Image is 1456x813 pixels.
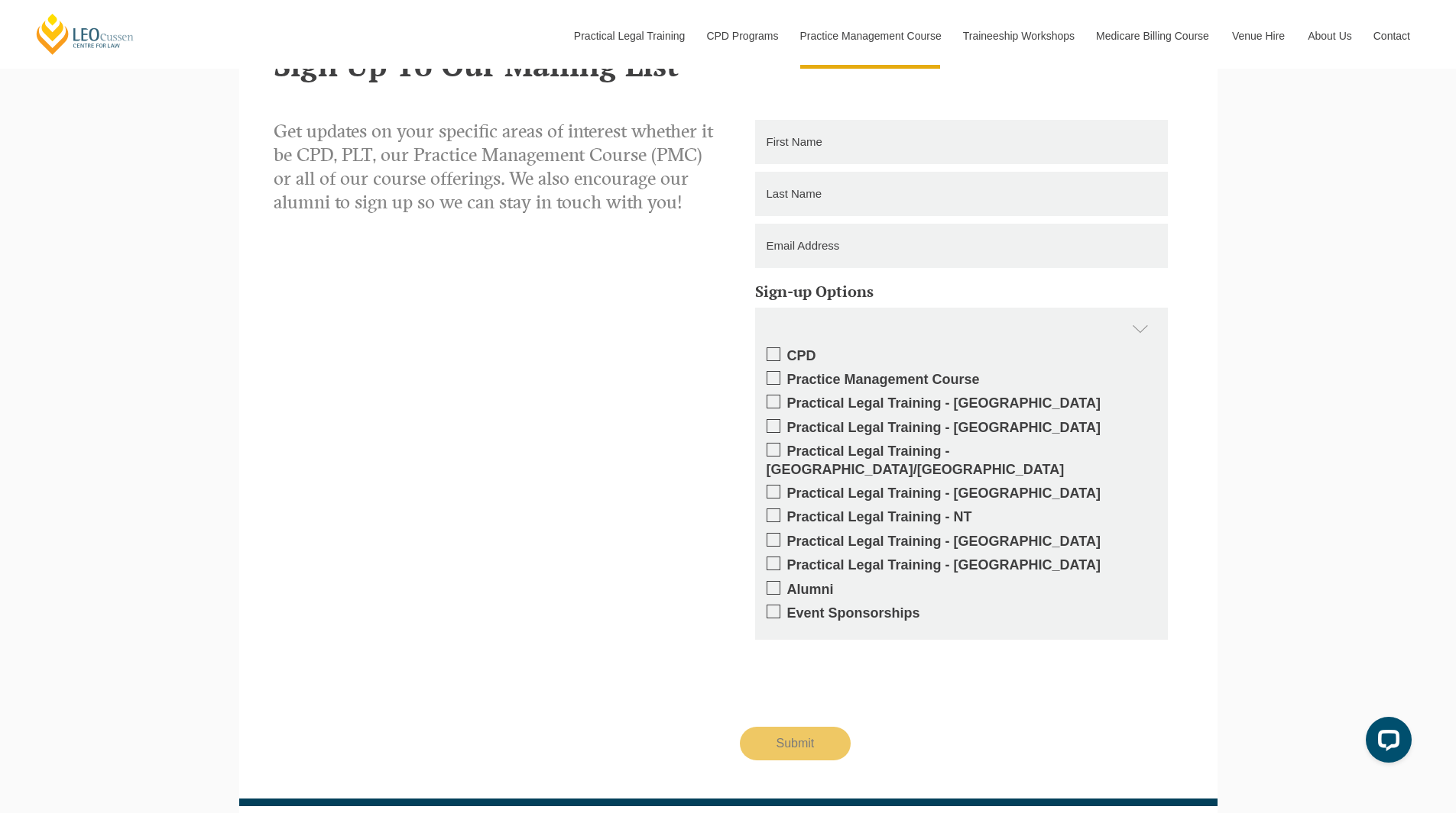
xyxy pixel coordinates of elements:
label: Practice Management Course [767,371,1156,389]
input: First Name [755,120,1168,164]
a: [PERSON_NAME] Centre for Law [34,12,136,56]
iframe: LiveChat chat widget [1354,711,1418,775]
a: About Us [1296,3,1362,69]
a: Medicare Billing Course [1085,3,1221,69]
a: Practice Management Course [789,3,952,69]
a: Contact [1362,3,1422,69]
input: Email Address [755,224,1168,268]
label: Alumni [767,581,1156,598]
h2: Sign Up To Our Mailing List [274,48,1183,82]
label: Practical Legal Training - [GEOGRAPHIC_DATA] [767,557,1156,574]
label: Practical Legal Training - [GEOGRAPHIC_DATA] [767,485,1156,502]
label: Practical Legal Training - [GEOGRAPHIC_DATA] [767,419,1156,437]
a: Practical Legal Training [563,3,696,69]
label: CPD [767,347,1156,365]
a: CPD Programs [695,3,788,69]
label: Practical Legal Training - [GEOGRAPHIC_DATA] [767,395,1156,412]
input: Last Name [755,172,1168,216]
label: Practical Legal Training - NT [767,508,1156,526]
p: Get updates on your specific areas of interest whether it be CPD, PLT, our Practice Management Co... [274,120,717,215]
label: Practical Legal Training - [GEOGRAPHIC_DATA] [767,533,1156,550]
iframe: reCAPTCHA [740,652,972,711]
h5: Sign-up Options [755,283,1168,300]
input: Submit [740,727,851,760]
label: Event Sponsorships [767,605,1156,622]
label: Practical Legal Training - [GEOGRAPHIC_DATA]/[GEOGRAPHIC_DATA] [767,443,1156,479]
a: Venue Hire [1221,3,1296,69]
a: Traineeship Workshops [952,3,1085,69]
